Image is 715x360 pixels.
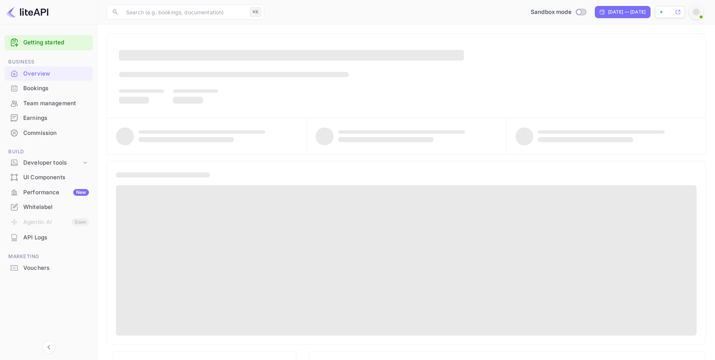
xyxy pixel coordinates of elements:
[5,170,93,184] a: UI Components
[5,261,93,275] a: Vouchers
[5,200,93,214] a: Whitelabel
[23,84,89,93] div: Bookings
[5,58,93,66] span: Business
[5,126,93,140] a: Commission
[5,35,93,50] div: Getting started
[5,230,93,244] a: API Logs
[6,6,48,18] img: LiteAPI logo
[5,170,93,185] div: UI Components
[608,9,646,15] div: [DATE] — [DATE]
[250,7,261,17] div: ⌘K
[595,6,650,18] div: Click to change the date range period
[531,8,572,17] span: Sandbox mode
[23,233,89,242] div: API Logs
[23,70,89,78] div: Overview
[23,159,81,167] div: Developer tools
[5,185,93,200] div: PerformanceNew
[528,8,589,17] div: Switch to Production mode
[23,38,89,47] a: Getting started
[73,189,89,196] div: New
[23,203,89,212] div: Whitelabel
[5,67,93,80] a: Overview
[5,67,93,81] div: Overview
[122,5,247,20] input: Search (e.g. bookings, documentation)
[5,96,93,111] div: Team management
[5,148,93,156] span: Build
[42,340,56,354] button: Collapse navigation
[23,173,89,182] div: UI Components
[5,185,93,199] a: PerformanceNew
[5,111,93,125] a: Earnings
[23,99,89,108] div: Team management
[23,188,89,197] div: Performance
[5,96,93,110] a: Team management
[5,81,93,96] div: Bookings
[5,156,93,169] div: Developer tools
[5,81,93,95] a: Bookings
[23,129,89,138] div: Commission
[23,264,89,272] div: Vouchers
[5,253,93,261] span: Marketing
[5,230,93,245] div: API Logs
[23,114,89,123] div: Earnings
